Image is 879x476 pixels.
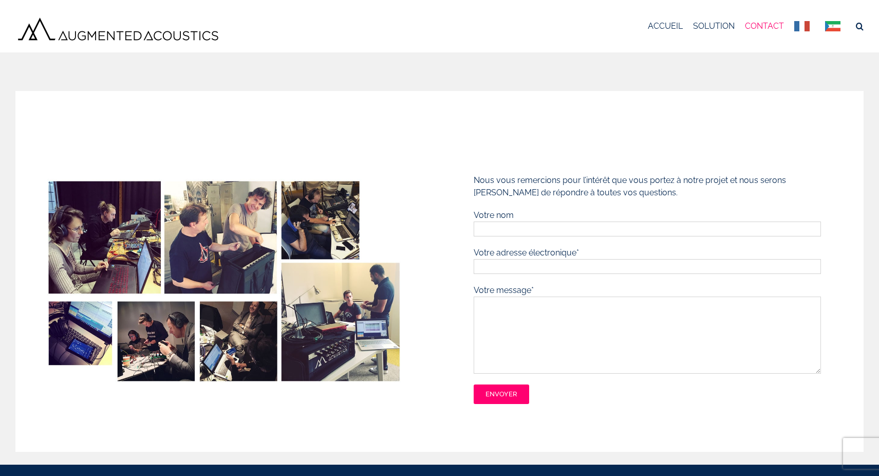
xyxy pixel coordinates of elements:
[15,15,221,43] img: Augmented Acoustics Logo
[474,210,821,233] label: Votre nom
[825,8,846,45] a: e
[648,22,683,30] span: ACCUEIL
[648,8,864,45] nav: Menu principal
[648,8,683,45] a: ACCUEIL
[745,22,784,30] span: CONTACT
[745,8,784,45] a: CONTACT
[856,8,864,45] a: Recherche
[693,8,735,45] a: SOLUTION
[474,209,821,404] form: Formulaire de contact
[474,285,821,339] label: Votre message*
[474,174,821,199] p: Nous vous remercions pour l’intérêt que vous portez à notre projet et nous serons [PERSON_NAME] d...
[693,22,735,30] span: SOLUTION
[474,259,821,274] input: Votre adresse électronique*
[43,174,405,388] img: Equipe Augmented Acoustics
[474,222,821,236] input: Votre nom
[474,297,821,374] textarea: Votre message*
[794,8,815,45] a: Français
[474,248,821,271] label: Votre adresse électronique*
[474,385,529,404] input: Envoyer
